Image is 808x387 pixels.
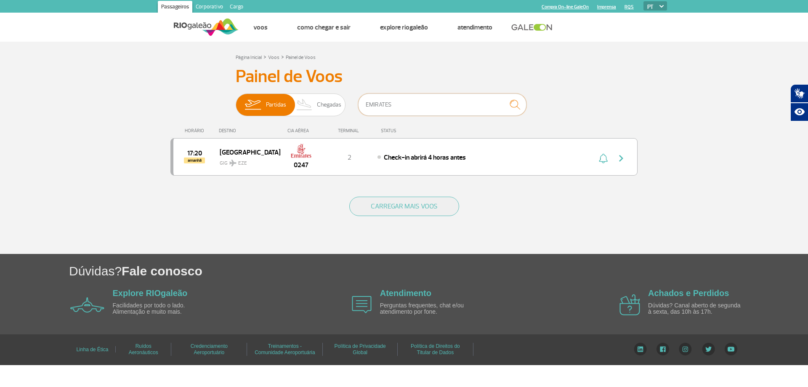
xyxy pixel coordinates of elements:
img: slider-desembarque [292,94,317,116]
h1: Dúvidas? [69,262,808,280]
span: 0247 [294,160,308,170]
a: Política de Direitos do Titular de Dados [411,340,460,358]
img: seta-direita-painel-voo.svg [616,153,626,163]
a: Painel de Voos [286,54,316,61]
span: Check-in abrirá 4 horas antes [384,153,466,162]
input: Voo, cidade ou cia aérea [358,93,526,116]
img: airplane icon [70,297,104,312]
span: GIG [220,155,274,167]
p: Dúvidas? Canal aberto de segunda à sexta, das 10h às 17h. [648,302,745,315]
p: Facilidades por todo o lado. Alimentação e muito mais. [113,302,210,315]
a: Voos [253,23,268,32]
a: Explore RIOgaleão [380,23,428,32]
a: Voos [268,54,279,61]
a: Ruídos Aeronáuticos [129,340,158,358]
a: Linha de Ética [76,344,108,355]
div: STATUS [377,128,445,133]
img: Twitter [702,343,715,355]
span: amanhã [184,157,205,163]
img: Instagram [679,343,692,355]
a: Compra On-line GaleOn [542,4,589,10]
span: EZE [238,160,247,167]
img: slider-embarque [239,94,266,116]
a: Passageiros [158,1,192,14]
img: YouTube [725,343,737,355]
span: Partidas [266,94,286,116]
img: Facebook [656,343,669,355]
button: Abrir tradutor de língua de sinais. [790,84,808,103]
span: Fale conosco [122,264,202,278]
span: Chegadas [317,94,341,116]
img: destiny_airplane.svg [229,160,237,166]
button: CARREGAR MAIS VOOS [349,197,459,216]
span: [GEOGRAPHIC_DATA] [220,147,274,157]
div: CIA AÉREA [280,128,322,133]
a: Atendimento [380,288,431,298]
a: > [281,52,284,61]
h3: Painel de Voos [236,66,572,87]
img: sino-painel-voo.svg [599,153,608,163]
a: Credenciamento Aeroportuário [191,340,228,358]
a: Como chegar e sair [297,23,351,32]
img: LinkedIn [634,343,647,355]
a: Achados e Perdidos [648,288,729,298]
img: airplane icon [619,294,640,315]
a: RQS [625,4,634,10]
button: Abrir recursos assistivos. [790,103,808,121]
a: Política de Privacidade Global [335,340,386,358]
div: TERMINAL [322,128,377,133]
a: > [263,52,266,61]
a: Página Inicial [236,54,262,61]
img: airplane icon [352,296,372,313]
p: Perguntas frequentes, chat e/ou atendimento por fone. [380,302,477,315]
a: Imprensa [597,4,616,10]
a: Explore RIOgaleão [113,288,188,298]
a: Corporativo [192,1,226,14]
span: 2025-09-26 17:20:00 [187,150,202,156]
div: Plugin de acessibilidade da Hand Talk. [790,84,808,121]
a: Treinamentos - Comunidade Aeroportuária [255,340,315,358]
span: 2 [348,153,351,162]
a: Cargo [226,1,247,14]
div: HORÁRIO [173,128,219,133]
a: Atendimento [457,23,492,32]
div: DESTINO [219,128,280,133]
